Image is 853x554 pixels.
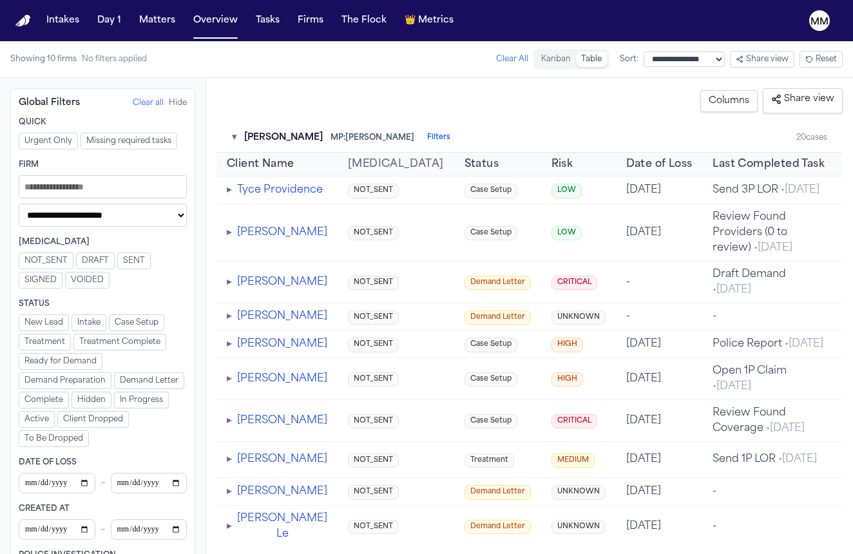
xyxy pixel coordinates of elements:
[101,522,106,537] span: –
[616,177,703,204] td: [DATE]
[796,133,827,143] div: 20 cases
[465,157,499,172] span: Status
[348,226,399,241] span: NOT_SENT
[120,395,163,405] span: In Progress
[41,9,84,32] button: Intakes
[551,372,583,387] span: HIGH
[134,9,180,32] button: Matters
[713,454,817,464] span: Send 1P LOR
[730,51,794,68] button: Share view
[188,9,243,32] button: Overview
[763,423,805,434] span: • [DATE]
[465,520,531,535] span: Demand Letter
[465,338,517,352] span: Case Setup
[465,485,531,500] span: Demand Letter
[227,336,232,352] button: Expand tasks
[331,133,414,143] span: MP: [PERSON_NAME]
[227,486,232,497] span: ▸
[82,54,147,64] span: No filters applied
[227,185,232,195] span: ▸
[73,334,166,350] button: Treatment Complete
[237,336,327,352] button: [PERSON_NAME]
[700,90,758,112] button: Columns
[551,454,595,468] span: MEDIUM
[24,318,63,328] span: New Lead
[348,454,399,468] span: NOT_SENT
[620,54,638,64] span: Sort:
[244,131,323,144] span: [PERSON_NAME]
[227,225,232,240] button: Expand tasks
[19,204,187,227] select: Managing paralegal
[232,131,236,144] button: Toggle firm section
[616,478,703,506] td: [DATE]
[616,261,703,303] td: -
[551,414,597,429] span: CRITICAL
[123,256,145,266] span: SENT
[19,133,78,149] button: Urgent Only
[19,504,187,514] div: Created At
[72,392,111,408] button: Hidden
[292,9,329,32] a: Firms
[399,9,459,32] a: crownMetrics
[24,136,72,146] span: Urgent Only
[227,371,232,387] button: Expand tasks
[19,97,80,110] div: Global Filters
[702,505,835,547] td: -
[79,337,160,347] span: Treatment Complete
[405,14,416,27] span: crown
[169,98,187,108] button: Hide
[63,414,123,425] span: Client Dropped
[227,484,232,499] button: Expand tasks
[237,274,327,290] button: [PERSON_NAME]
[616,358,703,399] td: [DATE]
[19,253,73,269] button: NOT_SENT
[713,339,823,349] span: Police Report
[19,372,111,389] button: Demand Preparation
[626,157,693,172] button: Date of Loss
[348,485,399,500] span: NOT_SENT
[551,184,582,198] span: LOW
[19,237,187,247] div: [MEDICAL_DATA]
[751,243,792,253] span: • [DATE]
[810,17,829,26] text: MM
[76,253,115,269] button: DRAFT
[237,225,327,240] button: [PERSON_NAME]
[227,413,232,428] button: Expand tasks
[92,9,126,32] a: Day 1
[776,454,817,464] span: • [DATE]
[227,519,232,534] button: Expand tasks
[19,457,187,468] div: Date of Loss
[418,14,454,27] span: Metrics
[19,392,69,408] button: Complete
[713,157,825,172] button: Last Completed Task
[536,52,576,67] button: Kanban
[713,212,792,253] span: Review Found Providers (0 to review)
[348,184,399,198] span: NOT_SENT
[77,395,106,405] span: Hidden
[19,430,89,447] button: To Be Dropped
[109,314,164,331] button: Case Setup
[237,511,327,542] button: [PERSON_NAME] Le
[227,274,232,290] button: Expand tasks
[551,157,573,172] button: Risk
[227,227,232,238] span: ▸
[800,51,843,68] button: Reset
[115,318,158,328] span: Case Setup
[114,372,184,389] button: Demand Letter
[237,413,327,428] button: [PERSON_NAME]
[551,226,582,241] span: LOW
[227,277,232,287] span: ▸
[465,226,517,241] span: Case Setup
[348,372,399,387] span: NOT_SENT
[576,52,607,67] button: Table
[237,484,327,499] button: [PERSON_NAME]
[551,520,606,535] span: UNKNOWN
[778,185,819,195] span: • [DATE]
[251,9,285,32] a: Tasks
[19,299,187,309] div: Status
[616,505,703,547] td: [DATE]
